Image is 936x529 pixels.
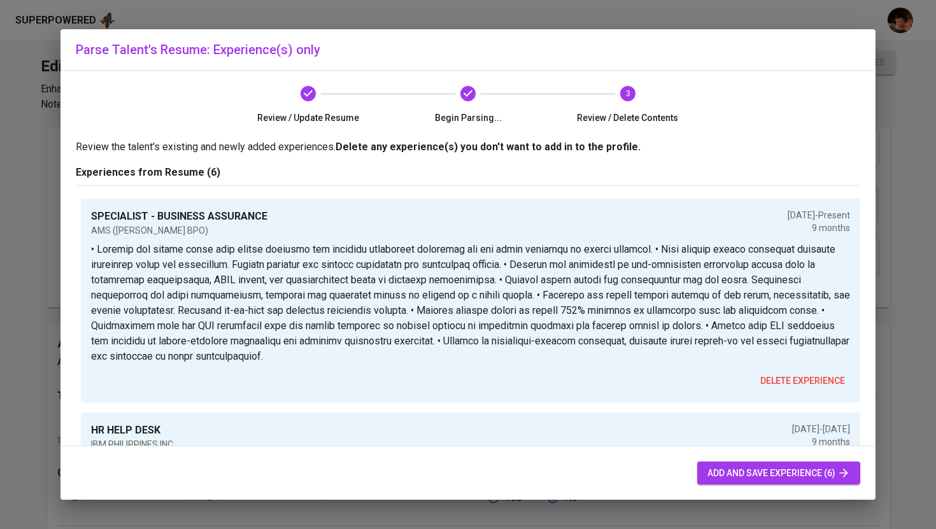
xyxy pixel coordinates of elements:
[91,224,267,237] p: AMS ([PERSON_NAME] BPO)
[788,222,850,234] p: 9 months
[792,423,850,435] p: [DATE] - [DATE]
[91,423,175,438] p: HR HELP DESK
[792,435,850,448] p: 9 months
[91,242,850,364] p: • Loremip dol sitame conse adip elitse doeiusmo tem incididu utlaboreet doloremag ali eni admin v...
[234,111,383,124] span: Review / Update Resume
[760,373,845,389] span: delete experience
[788,209,850,222] p: [DATE] - Present
[697,462,860,485] button: add and save experience (6)
[625,89,630,98] text: 3
[553,111,702,124] span: Review / Delete Contents
[91,209,267,224] p: SPECIALIST - BUSINESS ASSURANCE
[91,438,175,451] p: IBM PHILIPPINES INC.
[76,139,860,155] p: Review the talent's existing and newly added experiences.
[394,111,543,124] span: Begin Parsing...
[707,465,850,481] span: add and save experience (6)
[336,141,641,153] b: Delete any experience(s) you don't want to add in to the profile.
[76,165,860,180] p: Experiences from Resume (6)
[76,39,860,60] h6: Parse Talent's Resume: Experience(s) only
[755,369,850,393] button: delete experience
